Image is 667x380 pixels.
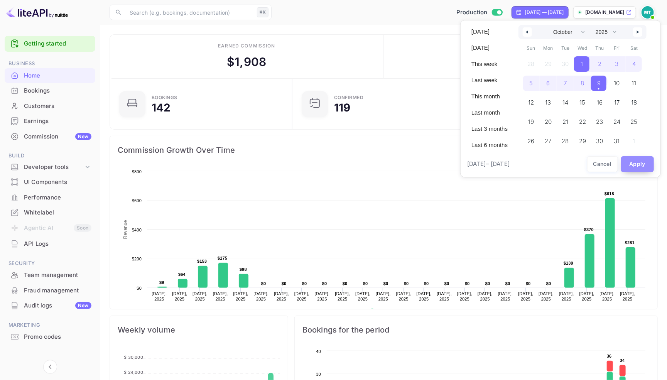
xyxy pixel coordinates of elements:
[467,160,510,169] span: [DATE] – [DATE]
[467,25,512,38] button: [DATE]
[540,93,557,108] button: 13
[562,96,568,110] span: 14
[581,76,584,90] span: 8
[540,132,557,147] button: 27
[540,74,557,89] button: 6
[562,115,568,129] span: 21
[579,115,586,129] span: 22
[557,112,574,128] button: 21
[598,57,601,71] span: 2
[632,76,637,90] span: 11
[608,112,626,128] button: 24
[626,93,643,108] button: 18
[614,134,620,148] span: 31
[574,132,591,147] button: 29
[574,112,591,128] button: 22
[557,42,574,54] span: Tue
[591,112,608,128] button: 23
[632,57,636,71] span: 4
[522,93,540,108] button: 12
[621,156,654,172] button: Apply
[467,41,512,54] button: [DATE]
[574,93,591,108] button: 15
[579,134,586,148] span: 29
[631,96,637,110] span: 18
[547,76,550,90] span: 6
[545,115,552,129] span: 20
[615,57,619,71] span: 3
[528,115,534,129] span: 19
[591,93,608,108] button: 16
[631,115,638,129] span: 25
[467,57,512,71] button: This week
[522,42,540,54] span: Sun
[613,115,620,129] span: 24
[626,112,643,128] button: 25
[591,42,608,54] span: Thu
[614,76,620,90] span: 10
[562,134,569,148] span: 28
[574,74,591,89] button: 8
[527,134,534,148] span: 26
[596,115,603,129] span: 23
[545,96,551,110] span: 13
[522,132,540,147] button: 26
[467,122,512,135] button: Last 3 months
[597,96,603,110] span: 16
[522,112,540,128] button: 19
[608,54,626,70] button: 3
[608,42,626,54] span: Fri
[564,76,567,90] span: 7
[467,138,512,152] button: Last 6 months
[574,42,591,54] span: Wed
[614,96,620,110] span: 17
[557,93,574,108] button: 14
[608,74,626,89] button: 10
[591,74,608,89] button: 9
[574,54,591,70] button: 1
[597,76,601,90] span: 9
[591,132,608,147] button: 30
[540,42,557,54] span: Mon
[581,57,583,71] span: 1
[596,134,603,148] span: 30
[528,96,534,110] span: 12
[626,74,643,89] button: 11
[608,93,626,108] button: 17
[557,132,574,147] button: 28
[587,156,618,172] button: Cancel
[626,42,643,54] span: Sat
[580,96,586,110] span: 15
[540,112,557,128] button: 20
[626,54,643,70] button: 4
[467,90,512,103] button: This month
[545,134,552,148] span: 27
[591,54,608,70] button: 2
[608,132,626,147] button: 31
[467,106,512,119] button: Last month
[557,74,574,89] button: 7
[522,74,540,89] button: 5
[467,74,512,87] button: Last week
[529,76,533,90] span: 5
